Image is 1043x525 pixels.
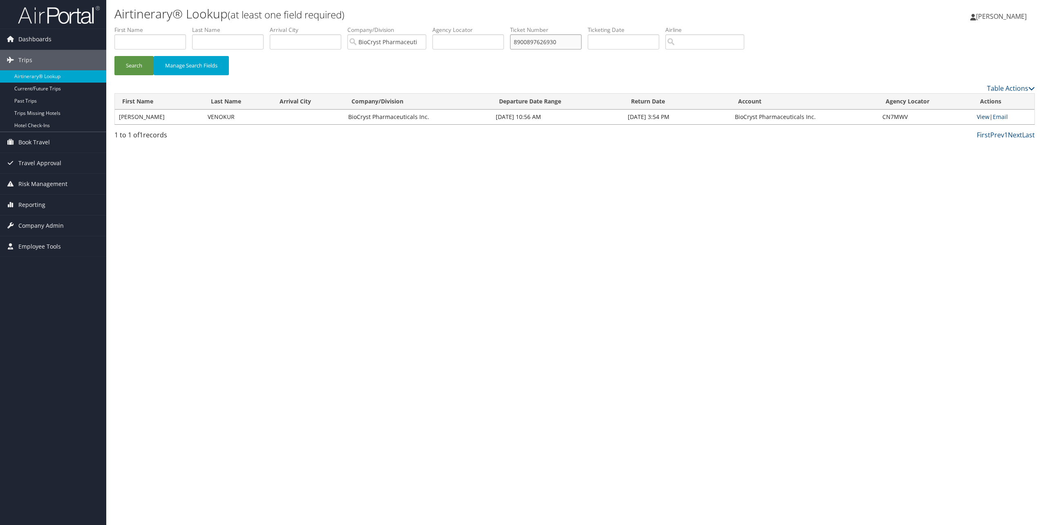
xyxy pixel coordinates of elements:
[624,94,731,110] th: Return Date: activate to sort column ascending
[18,236,61,257] span: Employee Tools
[204,94,273,110] th: Last Name: activate to sort column ascending
[624,110,731,124] td: [DATE] 3:54 PM
[272,94,344,110] th: Arrival City: activate to sort column ascending
[665,26,750,34] label: Airline
[18,29,51,49] span: Dashboards
[432,26,510,34] label: Agency Locator
[973,94,1034,110] th: Actions
[18,50,32,70] span: Trips
[344,110,492,124] td: BioCryst Pharmaceuticals Inc.
[878,110,973,124] td: CN7MWV
[492,110,624,124] td: [DATE] 10:56 AM
[976,12,1027,21] span: [PERSON_NAME]
[18,195,45,215] span: Reporting
[731,94,878,110] th: Account: activate to sort column ascending
[114,5,728,22] h1: Airtinerary® Lookup
[192,26,270,34] label: Last Name
[115,94,204,110] th: First Name: activate to sort column ascending
[18,174,67,194] span: Risk Management
[139,130,143,139] span: 1
[347,26,432,34] label: Company/Division
[114,130,336,144] div: 1 to 1 of records
[1022,130,1035,139] a: Last
[18,132,50,153] span: Book Travel
[1008,130,1022,139] a: Next
[510,26,588,34] label: Ticket Number
[114,56,154,75] button: Search
[204,110,273,124] td: VENOKUR
[115,110,204,124] td: [PERSON_NAME]
[977,113,989,121] a: View
[154,56,229,75] button: Manage Search Fields
[18,153,61,173] span: Travel Approval
[1004,130,1008,139] a: 1
[18,215,64,236] span: Company Admin
[18,5,100,25] img: airportal-logo.png
[970,4,1035,29] a: [PERSON_NAME]
[114,26,192,34] label: First Name
[878,94,973,110] th: Agency Locator: activate to sort column ascending
[987,84,1035,93] a: Table Actions
[492,94,624,110] th: Departure Date Range: activate to sort column ascending
[228,8,345,21] small: (at least one field required)
[977,130,990,139] a: First
[990,130,1004,139] a: Prev
[731,110,878,124] td: BioCryst Pharmaceuticals Inc.
[588,26,665,34] label: Ticketing Date
[270,26,347,34] label: Arrival City
[973,110,1034,124] td: |
[993,113,1008,121] a: Email
[344,94,492,110] th: Company/Division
